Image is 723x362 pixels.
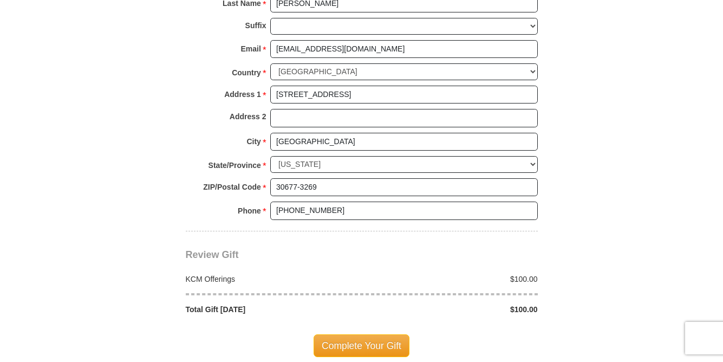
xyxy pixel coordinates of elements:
[209,158,261,173] strong: State/Province
[232,65,261,80] strong: Country
[203,179,261,195] strong: ZIP/Postal Code
[238,203,261,218] strong: Phone
[224,87,261,102] strong: Address 1
[314,334,409,357] span: Complete Your Gift
[362,274,544,285] div: $100.00
[180,274,362,285] div: KCM Offerings
[241,41,261,56] strong: Email
[186,249,239,260] span: Review Gift
[245,18,266,33] strong: Suffix
[230,109,266,124] strong: Address 2
[362,304,544,315] div: $100.00
[246,134,260,149] strong: City
[180,304,362,315] div: Total Gift [DATE]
